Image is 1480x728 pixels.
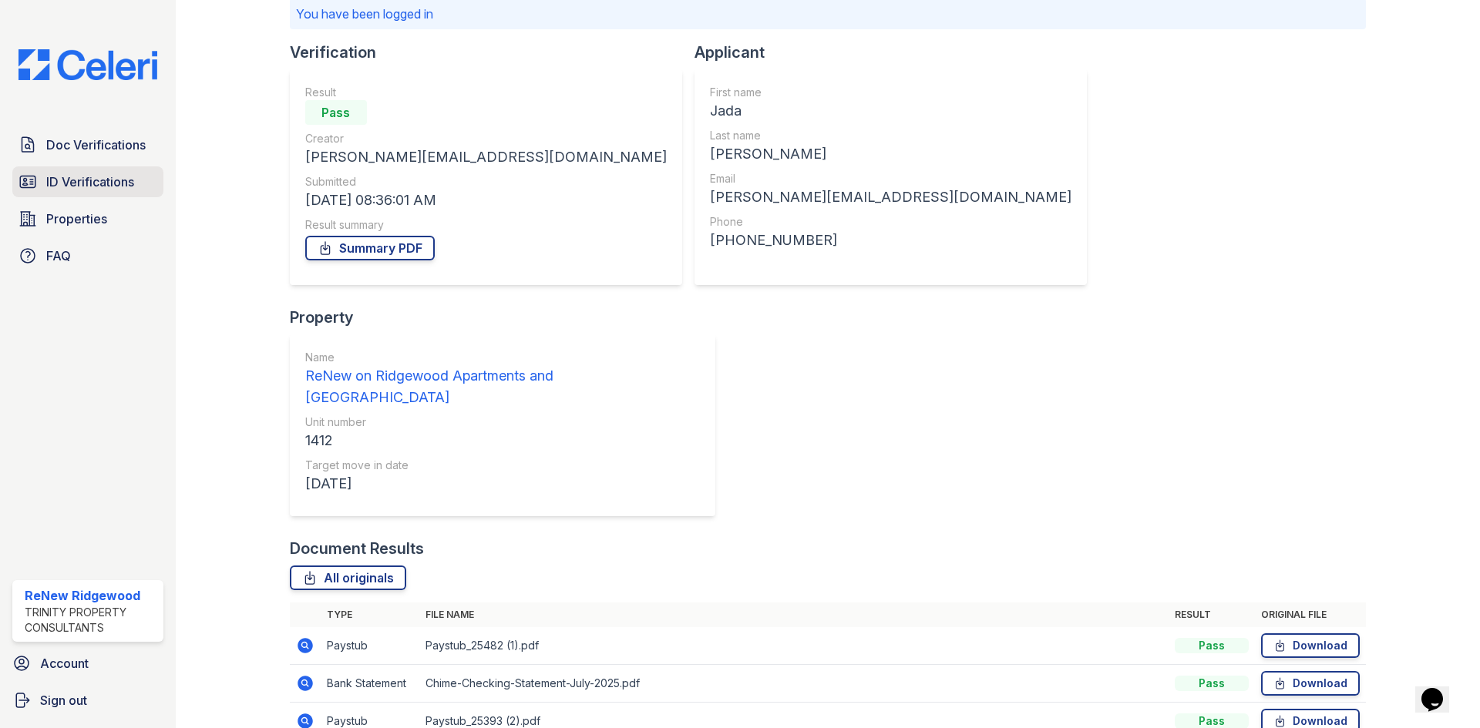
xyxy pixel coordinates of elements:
[305,131,667,146] div: Creator
[321,665,419,703] td: Bank Statement
[710,214,1071,230] div: Phone
[710,128,1071,143] div: Last name
[25,605,157,636] div: Trinity Property Consultants
[1261,633,1360,658] a: Download
[46,136,146,154] span: Doc Verifications
[419,627,1169,665] td: Paystub_25482 (1).pdf
[305,146,667,168] div: [PERSON_NAME][EMAIL_ADDRESS][DOMAIN_NAME]
[305,458,700,473] div: Target move in date
[40,691,87,710] span: Sign out
[305,473,700,495] div: [DATE]
[290,538,424,559] div: Document Results
[290,565,406,590] a: All originals
[710,85,1071,100] div: First name
[710,100,1071,122] div: Jada
[1255,602,1366,627] th: Original file
[6,49,170,80] img: CE_Logo_Blue-a8612792a0a2168367f1c8372b55b34899dd931a85d93a1a3d3e32e68fde9ad4.png
[12,166,163,197] a: ID Verifications
[305,100,367,125] div: Pass
[710,171,1071,186] div: Email
[46,173,134,191] span: ID Verifications
[290,42,695,63] div: Verification
[12,240,163,271] a: FAQ
[1175,676,1249,691] div: Pass
[305,350,700,408] a: Name ReNew on Ridgewood Apartments and [GEOGRAPHIC_DATA]
[305,430,700,451] div: 1412
[296,5,1360,23] p: You have been logged in
[305,85,667,100] div: Result
[12,203,163,234] a: Properties
[710,186,1071,208] div: [PERSON_NAME][EMAIL_ADDRESS][DOMAIN_NAME]
[305,350,700,365] div: Name
[321,602,419,627] th: Type
[1415,666,1465,713] iframe: chat widget
[305,190,667,211] div: [DATE] 08:36:01 AM
[695,42,1099,63] div: Applicant
[710,143,1071,165] div: [PERSON_NAME]
[1261,671,1360,696] a: Download
[290,307,728,328] div: Property
[40,654,89,673] span: Account
[710,230,1071,251] div: [PHONE_NUMBER]
[419,602,1169,627] th: File name
[6,685,170,716] a: Sign out
[12,129,163,160] a: Doc Verifications
[305,414,700,430] div: Unit number
[6,648,170,679] a: Account
[305,365,700,408] div: ReNew on Ridgewood Apartments and [GEOGRAPHIC_DATA]
[305,217,667,233] div: Result summary
[46,247,71,265] span: FAQ
[321,627,419,665] td: Paystub
[1175,638,1249,653] div: Pass
[46,210,107,228] span: Properties
[305,236,435,260] a: Summary PDF
[419,665,1169,703] td: Chime-Checking-Statement-July-2025.pdf
[305,174,667,190] div: Submitted
[25,586,157,605] div: ReNew Ridgewood
[1169,602,1255,627] th: Result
